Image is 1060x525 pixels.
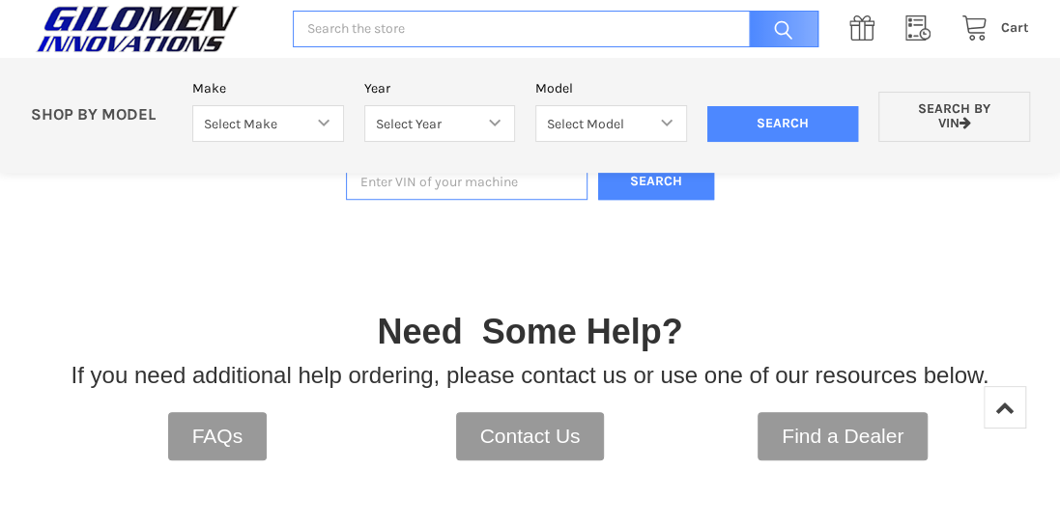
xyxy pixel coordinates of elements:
[598,163,714,201] button: Search
[293,11,818,48] input: Search the store
[20,105,183,125] p: SHOP BY MODEL
[1001,19,1029,36] span: Cart
[739,11,818,48] input: Search
[707,106,859,143] input: Search
[951,16,1029,41] a: Cart
[878,92,1030,143] a: Search by VIN
[168,412,268,460] a: FAQs
[364,78,516,98] label: Year
[31,5,244,53] img: GILOMEN INNOVATIONS
[192,78,344,98] label: Make
[346,163,587,201] input: Enter VIN of your machine
[758,412,928,460] a: Find a Dealer
[535,78,687,98] label: Model
[377,306,682,358] p: Need Some Help?
[72,358,989,393] p: If you need additional help ordering, please contact us or use one of our resources below.
[31,5,272,53] a: GILOMEN INNOVATIONS
[984,386,1026,428] a: Top of Page
[456,412,605,460] a: Contact Us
